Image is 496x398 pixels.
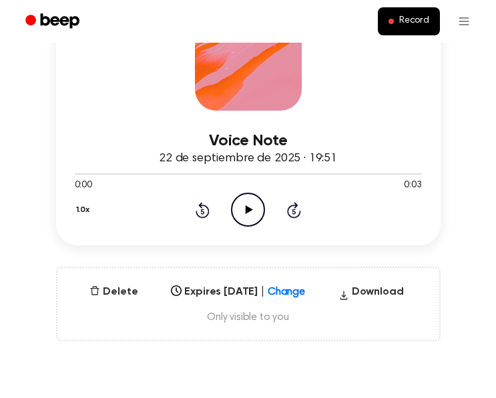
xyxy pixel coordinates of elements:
button: Delete [84,284,143,300]
span: Only visible to you [73,311,423,324]
button: Open menu [448,5,480,37]
a: Beep [16,9,91,35]
span: 0:00 [75,179,92,193]
h3: Voice Note [75,132,422,150]
button: 1.0x [75,199,95,221]
span: 0:03 [404,179,421,193]
button: Download [333,284,409,305]
span: 22 de septiembre de 2025 · 19:51 [159,153,337,165]
button: Record [378,7,440,35]
span: Record [399,15,429,27]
